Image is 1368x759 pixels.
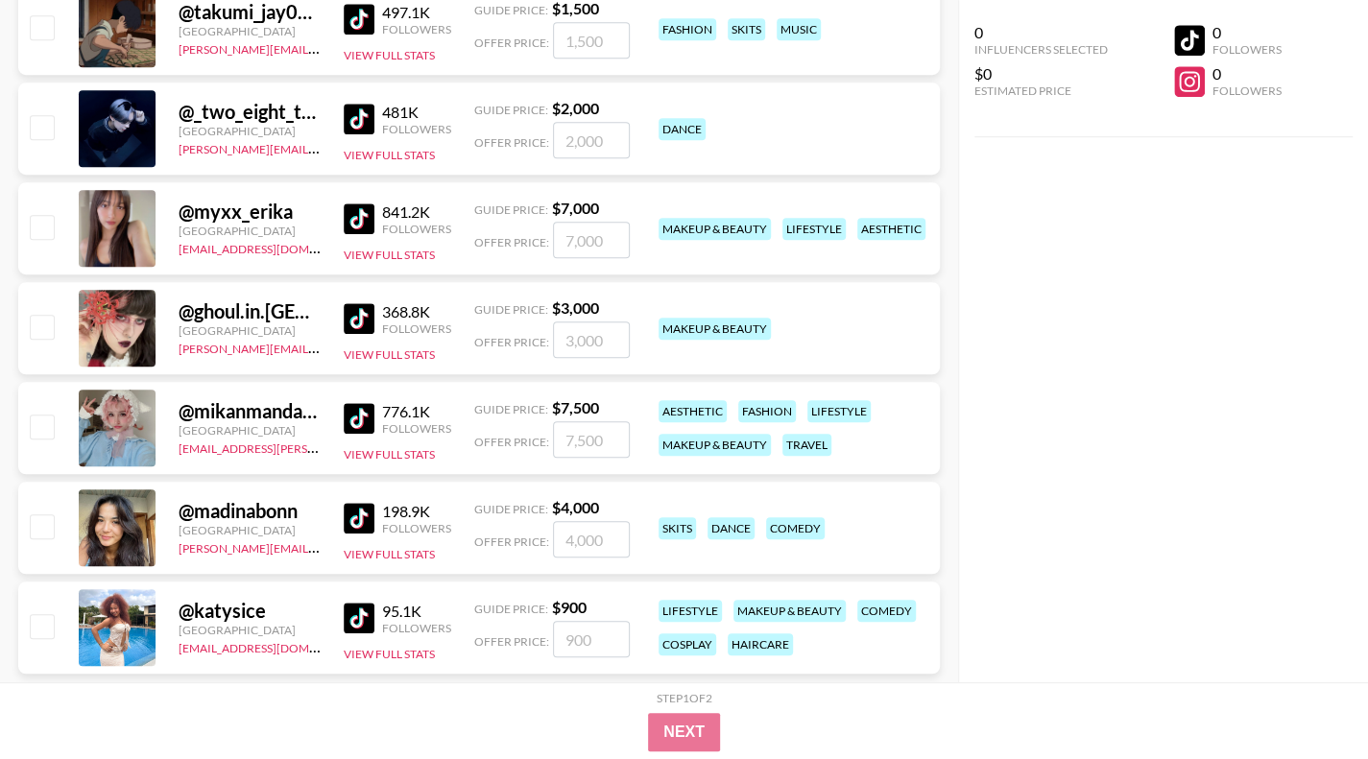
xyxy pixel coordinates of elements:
[659,400,727,422] div: aesthetic
[474,302,548,317] span: Guide Price:
[474,103,548,117] span: Guide Price:
[1212,23,1282,42] div: 0
[179,24,321,38] div: [GEOGRAPHIC_DATA]
[474,36,549,50] span: Offer Price:
[659,633,716,655] div: cosplay
[179,124,321,138] div: [GEOGRAPHIC_DATA]
[552,598,587,616] strong: $ 900
[382,421,451,436] div: Followers
[179,338,463,356] a: [PERSON_NAME][EMAIL_ADDRESS][DOMAIN_NAME]
[474,402,548,416] span: Guide Price:
[733,600,846,622] div: makeup & beauty
[474,202,548,217] span: Guide Price:
[344,303,374,334] img: TikTok
[1212,83,1282,98] div: Followers
[553,222,630,258] input: 7,000
[382,321,451,336] div: Followers
[382,3,451,22] div: 497.1K
[553,421,630,458] input: 7,500
[344,403,374,434] img: TikTok
[1212,42,1282,57] div: Followers
[782,434,831,456] div: travel
[382,22,451,36] div: Followers
[382,103,451,122] div: 481K
[766,517,825,539] div: comedy
[474,335,549,349] span: Offer Price:
[552,498,599,516] strong: $ 4,000
[659,434,771,456] div: makeup & beauty
[344,104,374,134] img: TikTok
[1272,663,1345,736] iframe: Drift Widget Chat Controller
[552,99,599,117] strong: $ 2,000
[738,400,796,422] div: fashion
[1212,64,1282,83] div: 0
[659,517,696,539] div: skits
[382,521,451,535] div: Followers
[179,38,645,57] a: [PERSON_NAME][EMAIL_ADDRESS][PERSON_NAME][PERSON_NAME][DOMAIN_NAME]
[344,203,374,234] img: TikTok
[659,318,771,340] div: makeup & beauty
[659,600,722,622] div: lifestyle
[179,399,321,423] div: @ mikanmandarin
[344,503,374,534] img: TikTok
[382,402,451,421] div: 776.1K
[659,118,706,140] div: dance
[179,637,372,655] a: [EMAIL_ADDRESS][DOMAIN_NAME]
[179,100,321,124] div: @ _two_eight_three_
[708,517,755,539] div: dance
[179,623,321,637] div: [GEOGRAPHIC_DATA]
[382,302,451,321] div: 368.8K
[474,602,548,616] span: Guide Price:
[344,248,435,262] button: View Full Stats
[179,200,321,224] div: @ myxx_erika
[659,18,716,40] div: fashion
[857,600,916,622] div: comedy
[974,64,1108,83] div: $0
[553,22,630,59] input: 1,500
[344,148,435,162] button: View Full Stats
[179,599,321,623] div: @ katysice
[974,23,1108,42] div: 0
[553,521,630,557] input: 4,000
[382,602,451,621] div: 95.1K
[474,235,549,249] span: Offer Price:
[344,603,374,633] img: TikTok
[648,713,720,751] button: Next
[179,138,463,156] a: [PERSON_NAME][EMAIL_ADDRESS][DOMAIN_NAME]
[974,42,1108,57] div: Influencers Selected
[474,634,549,649] span: Offer Price:
[552,398,599,416] strong: $ 7,500
[552,199,599,217] strong: $ 7,000
[552,298,599,317] strong: $ 3,000
[728,18,765,40] div: skits
[974,83,1108,98] div: Estimated Price
[179,499,321,523] div: @ madinabonn
[777,18,821,40] div: music
[382,502,451,521] div: 198.9K
[382,222,451,236] div: Followers
[807,400,871,422] div: lifestyle
[179,224,321,238] div: [GEOGRAPHIC_DATA]
[179,523,321,537] div: [GEOGRAPHIC_DATA]
[474,3,548,17] span: Guide Price:
[179,238,372,256] a: [EMAIL_ADDRESS][DOMAIN_NAME]
[659,218,771,240] div: makeup & beauty
[344,347,435,362] button: View Full Stats
[474,534,549,549] span: Offer Price:
[179,438,463,456] a: [EMAIL_ADDRESS][PERSON_NAME][DOMAIN_NAME]
[657,691,712,705] div: Step 1 of 2
[857,218,925,240] div: aesthetic
[728,633,793,655] div: haircare
[382,122,451,136] div: Followers
[474,435,549,449] span: Offer Price:
[344,4,374,35] img: TikTok
[344,547,435,561] button: View Full Stats
[553,621,630,657] input: 900
[344,48,435,62] button: View Full Stats
[782,218,846,240] div: lifestyle
[344,447,435,462] button: View Full Stats
[382,621,451,635] div: Followers
[179,299,321,323] div: @ ghoul.in.[GEOGRAPHIC_DATA]
[474,502,548,516] span: Guide Price:
[179,537,463,556] a: [PERSON_NAME][EMAIL_ADDRESS][DOMAIN_NAME]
